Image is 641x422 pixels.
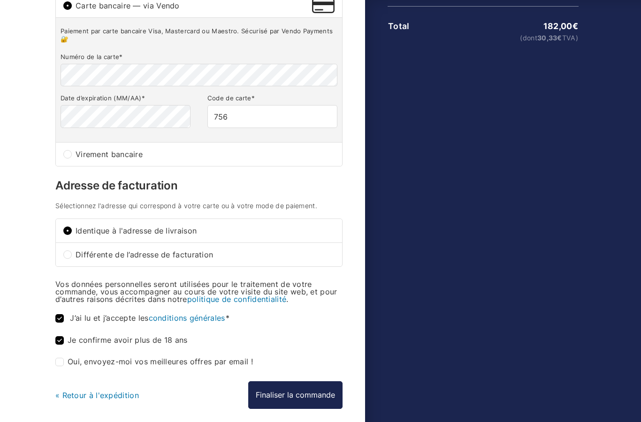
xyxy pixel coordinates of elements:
span: 30,33 [537,34,562,42]
span: Différente de l’adresse de facturation [76,251,335,258]
p: Paiement par carte bancaire Visa, Mastercard ou Maestro. Sécurisé par Vendo Payments 🔐 [61,27,337,43]
span: € [572,21,578,31]
span: Identique à l'adresse de livraison [76,227,335,234]
p: Vos données personnelles seront utilisées pour le traitement de votre commande, vous accompagner ... [55,280,343,303]
input: Oui, envoyez-moi vos meilleures offres par email ! [55,358,64,366]
button: Finaliser la commande [248,381,343,408]
h3: Adresse de facturation [55,180,343,191]
input: J’ai lu et j’accepte lesconditions générales [55,314,64,323]
th: Total [388,22,451,31]
a: conditions générales [149,313,225,323]
a: politique de confidentialité [187,294,286,304]
span: Carte bancaire — via Vendo [76,2,312,9]
label: Date d’expiration (MM/AA) [61,94,191,102]
label: Oui, envoyez-moi vos meilleures offres par email ! [55,358,253,366]
label: Je confirme avoir plus de 18 ans [55,336,188,345]
small: (dont TVA) [452,35,578,41]
label: Numéro de la carte [61,53,337,61]
input: Je confirme avoir plus de 18 ans [55,336,64,345]
bdi: 182,00 [543,21,578,31]
span: € [557,34,562,42]
input: Cryptogramme [207,105,337,128]
span: J’ai lu et j’accepte les [70,313,229,323]
h4: Sélectionnez l'adresse qui correspond à votre carte ou à votre mode de paiement. [55,203,343,209]
label: Code de carte [207,94,337,102]
span: Virement bancaire [76,151,335,158]
a: « Retour à l'expédition [55,391,139,400]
